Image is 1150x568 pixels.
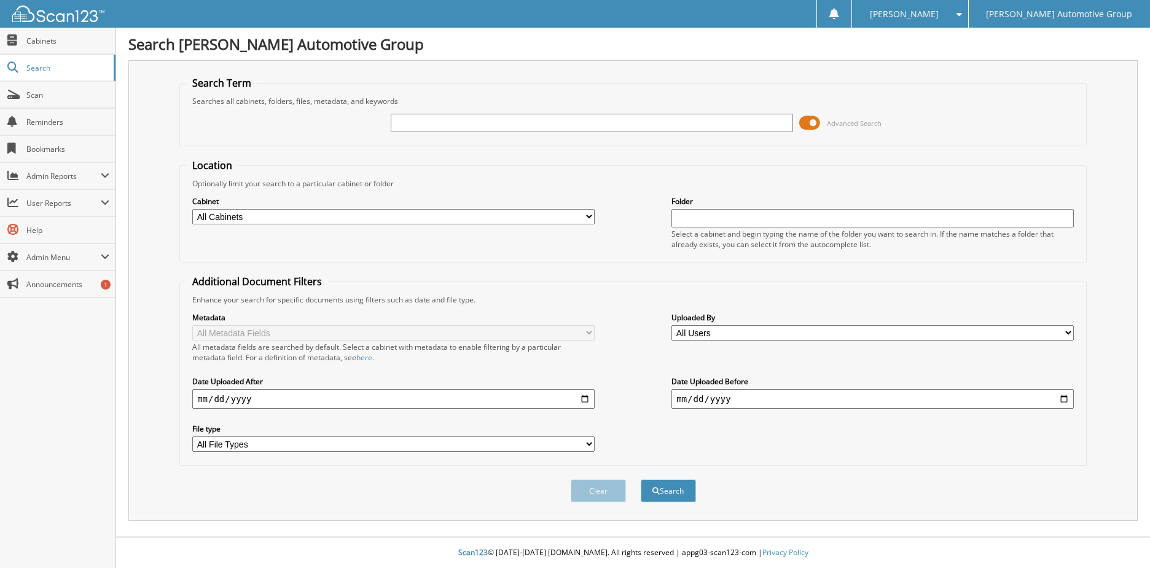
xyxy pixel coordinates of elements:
[192,424,595,434] label: File type
[671,312,1074,323] label: Uploaded By
[192,342,595,363] div: All metadata fields are searched by default. Select a cabinet with metadata to enable filtering b...
[12,6,104,22] img: scan123-logo-white.svg
[26,225,109,235] span: Help
[641,479,696,502] button: Search
[671,196,1074,207] label: Folder
[26,117,109,127] span: Reminders
[26,252,101,262] span: Admin Menu
[26,144,109,154] span: Bookmarks
[26,90,109,100] span: Scan
[101,280,111,290] div: 1
[870,10,939,18] span: [PERSON_NAME]
[26,279,109,290] span: Announcements
[458,547,488,558] span: Scan123
[186,159,238,172] legend: Location
[192,389,595,409] input: start
[671,229,1074,250] div: Select a cabinet and begin typing the name of the folder you want to search in. If the name match...
[671,389,1074,409] input: end
[26,171,101,181] span: Admin Reports
[827,119,882,128] span: Advanced Search
[356,352,372,363] a: here
[671,376,1074,387] label: Date Uploaded Before
[128,34,1138,54] h1: Search [PERSON_NAME] Automotive Group
[192,376,595,387] label: Date Uploaded After
[571,479,626,502] button: Clear
[186,178,1080,189] div: Optionally limit your search to a particular cabinet or folder
[186,96,1080,106] div: Searches all cabinets, folders, files, metadata, and keywords
[26,36,109,46] span: Cabinets
[186,76,257,90] legend: Search Term
[986,10,1132,18] span: [PERSON_NAME] Automotive Group
[26,198,101,208] span: User Reports
[116,538,1150,568] div: © [DATE]-[DATE] [DOMAIN_NAME]. All rights reserved | appg03-scan123-com |
[26,63,108,73] span: Search
[192,312,595,323] label: Metadata
[186,275,328,288] legend: Additional Document Filters
[186,294,1080,305] div: Enhance your search for specific documents using filters such as date and file type.
[192,196,595,207] label: Cabinet
[762,547,808,558] a: Privacy Policy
